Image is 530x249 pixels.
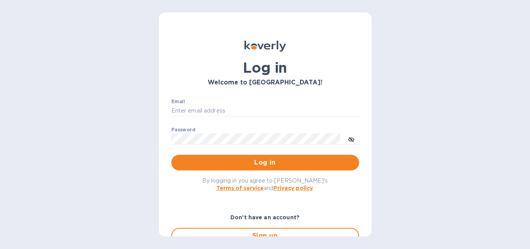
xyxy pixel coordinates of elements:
[216,185,264,191] a: Terms of service
[171,105,359,117] input: Enter email address
[202,177,328,191] span: By logging in you agree to [PERSON_NAME]'s and .
[273,185,313,191] a: Privacy policy
[171,99,185,104] label: Email
[178,231,352,240] span: Sign up
[171,127,195,132] label: Password
[171,155,359,170] button: Log in
[343,131,359,147] button: toggle password visibility
[230,214,300,220] b: Don't have an account?
[178,158,353,167] span: Log in
[171,59,359,76] h1: Log in
[171,79,359,86] h3: Welcome to [GEOGRAPHIC_DATA]!
[171,228,359,244] button: Sign up
[244,41,286,52] img: Koverly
